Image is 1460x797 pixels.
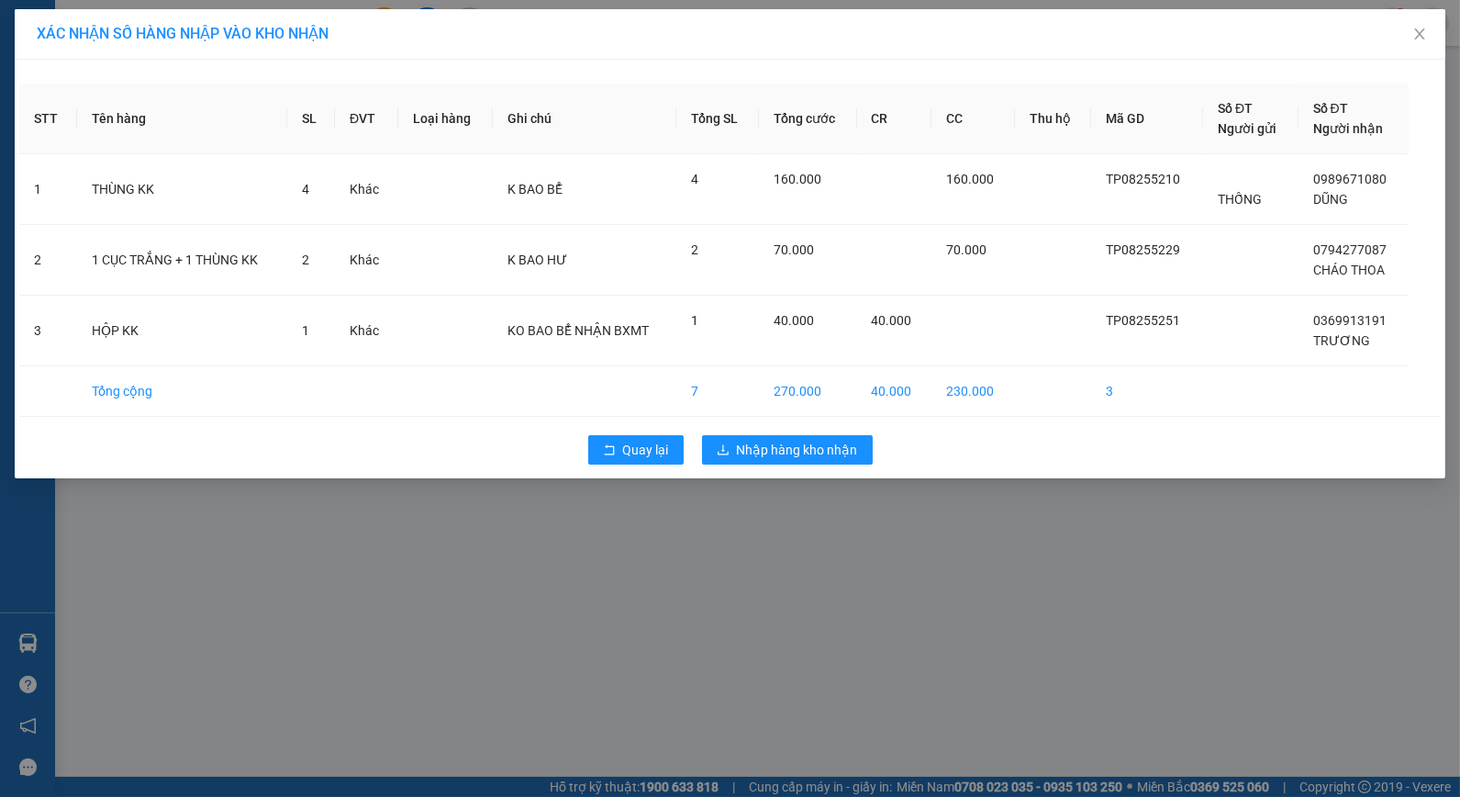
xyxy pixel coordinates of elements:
[302,253,309,267] span: 2
[774,242,814,257] span: 70.000
[759,366,857,417] td: 270.000
[37,25,329,42] span: XÁC NHẬN SỐ HÀNG NHẬP VÀO KHO NHẬN
[19,84,77,154] th: STT
[1313,263,1385,277] span: CHÁO THOA
[946,242,986,257] span: 70.000
[946,172,994,186] span: 160.000
[77,366,288,417] td: Tổng cộng
[737,440,858,460] span: Nhập hàng kho nhận
[702,435,873,465] button: downloadNhập hàng kho nhận
[77,225,288,296] td: 1 CỤC TRẮNG + 1 THÙNG KK
[931,84,1015,154] th: CC
[38,36,173,53] span: VP Cầu Ngang -
[335,154,398,225] td: Khác
[872,313,912,328] span: 40.000
[7,36,268,53] p: GỬI:
[1091,84,1203,154] th: Mã GD
[717,443,730,458] span: download
[1313,242,1387,257] span: 0794277087
[302,323,309,338] span: 1
[1015,84,1091,154] th: Thu hộ
[1106,313,1180,328] span: TP08255251
[7,62,184,96] span: VP [PERSON_NAME] ([GEOGRAPHIC_DATA])
[931,366,1015,417] td: 230.000
[19,296,77,366] td: 3
[7,119,44,137] span: GIAO:
[1313,313,1387,328] span: 0369913191
[1218,101,1253,116] span: Số ĐT
[7,62,268,96] p: NHẬN:
[759,84,857,154] th: Tổng cước
[1091,366,1203,417] td: 3
[1313,121,1383,136] span: Người nhận
[691,242,698,257] span: 2
[857,366,932,417] td: 40.000
[691,313,698,328] span: 1
[588,435,684,465] button: rollbackQuay lại
[493,84,677,154] th: Ghi chú
[1218,121,1276,136] span: Người gửi
[1106,172,1180,186] span: TP08255210
[398,84,492,154] th: Loại hàng
[335,84,398,154] th: ĐVT
[19,225,77,296] td: 2
[287,84,335,154] th: SL
[19,154,77,225] td: 1
[774,172,821,186] span: 160.000
[1218,192,1262,207] span: THỐNG
[691,172,698,186] span: 4
[335,296,398,366] td: Khác
[1313,101,1348,116] span: Số ĐT
[676,366,759,417] td: 7
[77,296,288,366] td: HỘP KK
[774,313,814,328] span: 40.000
[507,323,649,338] span: KO BAO BỂ NHẬN BXMT
[140,36,173,53] span: DIỆP
[302,182,309,196] span: 4
[1106,242,1180,257] span: TP08255229
[507,182,563,196] span: K BAO BỂ
[676,84,759,154] th: Tổng SL
[507,253,567,267] span: K BAO HƯ
[603,443,616,458] span: rollback
[857,84,932,154] th: CR
[1313,192,1348,207] span: DŨNG
[77,84,288,154] th: Tên hàng
[1313,333,1370,348] span: TRƯƠNG
[1394,9,1445,61] button: Close
[1313,172,1387,186] span: 0989671080
[623,440,669,460] span: Quay lại
[1412,27,1427,41] span: close
[335,225,398,296] td: Khác
[77,154,288,225] td: THÙNG KK
[98,99,147,117] span: QUỲNH
[61,10,213,28] strong: BIÊN NHẬN GỬI HÀNG
[7,99,147,117] span: 0767855397 -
